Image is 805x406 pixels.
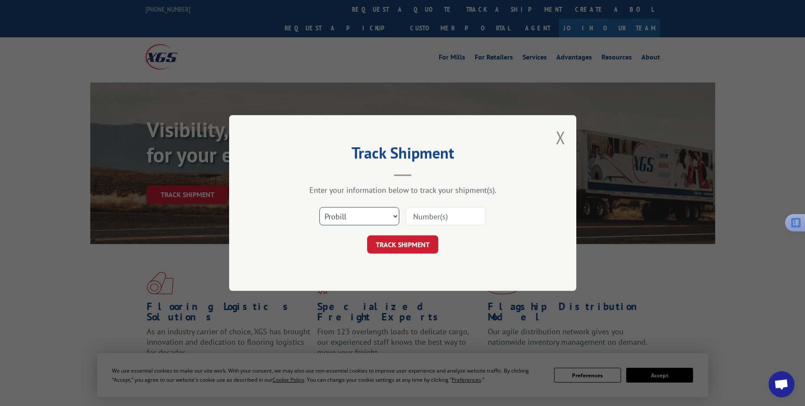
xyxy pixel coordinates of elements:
h2: Track Shipment [273,147,533,163]
button: Close modal [556,126,565,149]
div: Enter your information below to track your shipment(s). [273,185,533,195]
div: Open chat [769,371,795,397]
button: TRACK SHIPMENT [367,235,438,254]
input: Number(s) [406,207,486,225]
